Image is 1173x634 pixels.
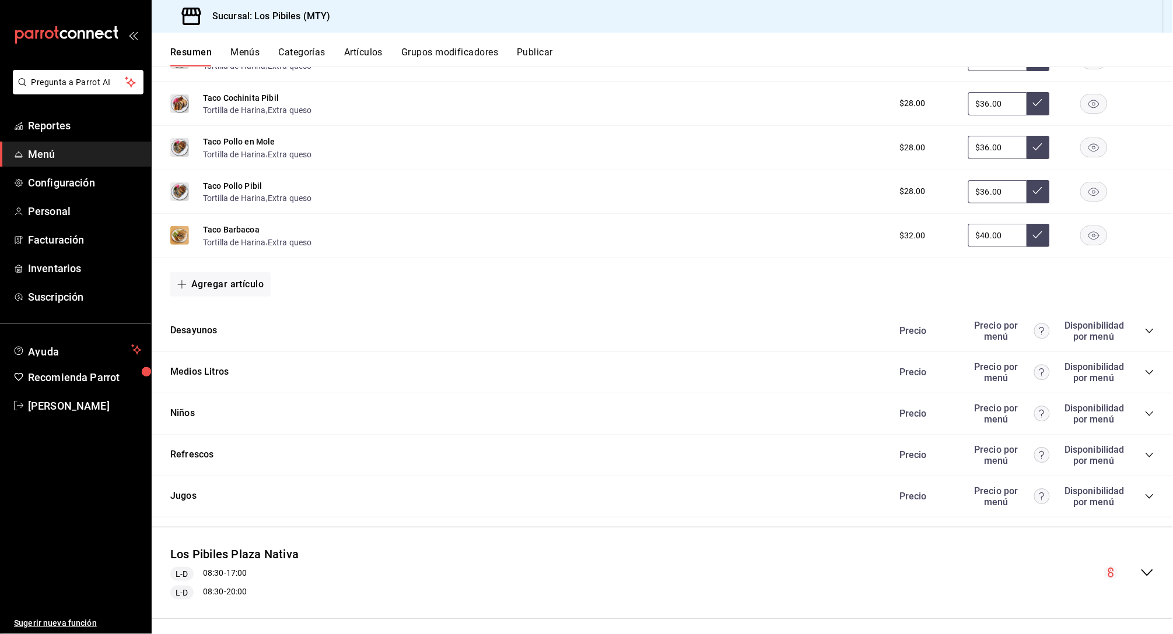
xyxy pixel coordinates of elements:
[203,192,312,204] div: ,
[28,118,142,133] span: Reportes
[203,136,275,147] button: Taco Pollo en Mole
[128,30,138,40] button: open_drawer_menu
[170,47,1173,66] div: navigation tabs
[203,224,260,235] button: Taco Barbacoa
[968,224,1027,247] input: Sin ajuste
[203,147,312,160] div: ,
[31,76,125,89] span: Pregunta a Parrot AI
[203,237,266,248] button: Tortilla de Harina
[28,343,127,357] span: Ayuda
[1065,403,1123,425] div: Disponibilidad por menú
[13,70,143,94] button: Pregunta a Parrot AI
[268,192,312,204] button: Extra queso
[203,180,262,192] button: Taco Pollo Pibil
[203,235,312,248] div: ,
[171,568,192,580] span: L-D
[1145,368,1154,377] button: collapse-category-row
[170,47,212,66] button: Resumen
[170,586,299,600] div: 08:30 - 20:00
[170,182,189,201] img: Preview
[28,398,142,414] span: [PERSON_NAME]
[203,149,266,160] button: Tortilla de Harina
[170,365,229,379] button: Medios Litros
[899,230,926,242] span: $32.00
[170,138,189,157] img: Preview
[888,367,962,378] div: Precio
[203,9,331,23] h3: Sucursal: Los Pibiles (MTY)
[888,325,962,336] div: Precio
[1145,492,1154,501] button: collapse-category-row
[968,403,1050,425] div: Precio por menú
[888,449,962,460] div: Precio
[170,448,214,462] button: Refrescos
[1145,409,1154,418] button: collapse-category-row
[14,617,142,629] span: Sugerir nueva función
[968,92,1027,115] input: Sin ajuste
[28,146,142,162] span: Menú
[170,546,299,563] button: Los Pibiles Plaza Nativa
[1065,444,1123,466] div: Disponibilidad por menú
[899,97,926,110] span: $28.00
[517,47,553,66] button: Publicar
[203,104,266,116] button: Tortilla de Harina
[899,185,926,198] span: $28.00
[888,408,962,419] div: Precio
[268,149,312,160] button: Extra queso
[401,47,498,66] button: Grupos modificadores
[170,94,189,113] img: Preview
[268,237,312,248] button: Extra queso
[170,226,189,245] img: Preview
[170,324,218,337] button: Desayunos
[203,104,312,116] div: ,
[203,92,279,104] button: Taco Cochinita Pibil
[170,272,271,297] button: Agregar artículo
[1145,326,1154,336] button: collapse-category-row
[28,369,142,385] span: Recomienda Parrot
[968,485,1050,508] div: Precio por menú
[28,175,142,191] span: Configuración
[170,567,299,581] div: 08:30 - 17:00
[1065,485,1123,508] div: Disponibilidad por menú
[888,491,962,502] div: Precio
[1065,320,1123,342] div: Disponibilidad por menú
[203,192,266,204] button: Tortilla de Harina
[1065,361,1123,383] div: Disponibilidad por menú
[268,104,312,116] button: Extra queso
[344,47,383,66] button: Artículos
[28,260,142,276] span: Inventarios
[968,180,1027,203] input: Sin ajuste
[968,320,1050,342] div: Precio por menú
[968,444,1050,466] div: Precio por menú
[279,47,326,66] button: Categorías
[8,84,143,97] a: Pregunta a Parrot AI
[170,407,195,420] button: Niños
[968,361,1050,383] div: Precio por menú
[171,587,192,599] span: L-D
[152,537,1173,610] div: collapse-menu-row
[968,136,1027,159] input: Sin ajuste
[28,289,142,305] span: Suscripción
[899,142,926,154] span: $28.00
[28,203,142,219] span: Personal
[28,232,142,248] span: Facturación
[230,47,260,66] button: Menús
[170,489,197,503] button: Jugos
[1145,450,1154,460] button: collapse-category-row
